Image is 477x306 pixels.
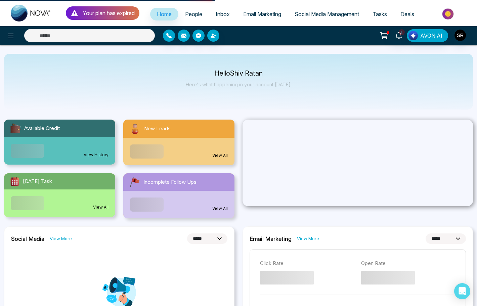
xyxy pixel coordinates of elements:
[361,260,456,267] p: Open Rate
[186,71,292,76] p: Hello Shiv Ratan
[84,152,109,158] a: View History
[11,235,44,242] h2: Social Media
[11,5,51,21] img: Nova CRM Logo
[209,8,236,20] a: Inbox
[216,11,230,17] span: Inbox
[93,204,109,210] a: View All
[157,11,172,17] span: Home
[129,176,141,188] img: followUps.svg
[236,8,288,20] a: Email Marketing
[400,11,414,17] span: Deals
[129,122,141,135] img: newLeads.svg
[9,176,20,187] img: todayTask.svg
[185,11,202,17] span: People
[297,235,319,242] a: View More
[408,31,418,40] img: Lead Flow
[24,125,60,132] span: Available Credit
[178,8,209,20] a: People
[50,235,72,242] a: View More
[420,32,442,40] span: AVON AI
[243,11,281,17] span: Email Marketing
[454,30,466,41] img: User Avatar
[212,152,228,159] a: View All
[9,122,21,134] img: availableCredit.svg
[391,29,407,41] a: 1
[288,8,366,20] a: Social Media Management
[150,8,178,20] a: Home
[373,11,387,17] span: Tasks
[143,178,197,186] span: Incomplete Follow Ups
[424,6,473,21] img: Market-place.gif
[212,206,228,212] a: View All
[399,29,405,35] span: 1
[454,283,470,299] div: Open Intercom Messenger
[295,11,359,17] span: Social Media Management
[260,260,354,267] p: Click Rate
[407,29,448,42] button: AVON AI
[186,82,292,87] p: Here's what happening in your account [DATE].
[366,8,394,20] a: Tasks
[119,120,238,165] a: New LeadsView All
[144,125,171,133] span: New Leads
[23,178,52,185] span: [DATE] Task
[394,8,421,20] a: Deals
[250,235,292,242] h2: Email Marketing
[119,173,238,218] a: Incomplete Follow UpsView All
[83,9,135,17] p: Your plan has expired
